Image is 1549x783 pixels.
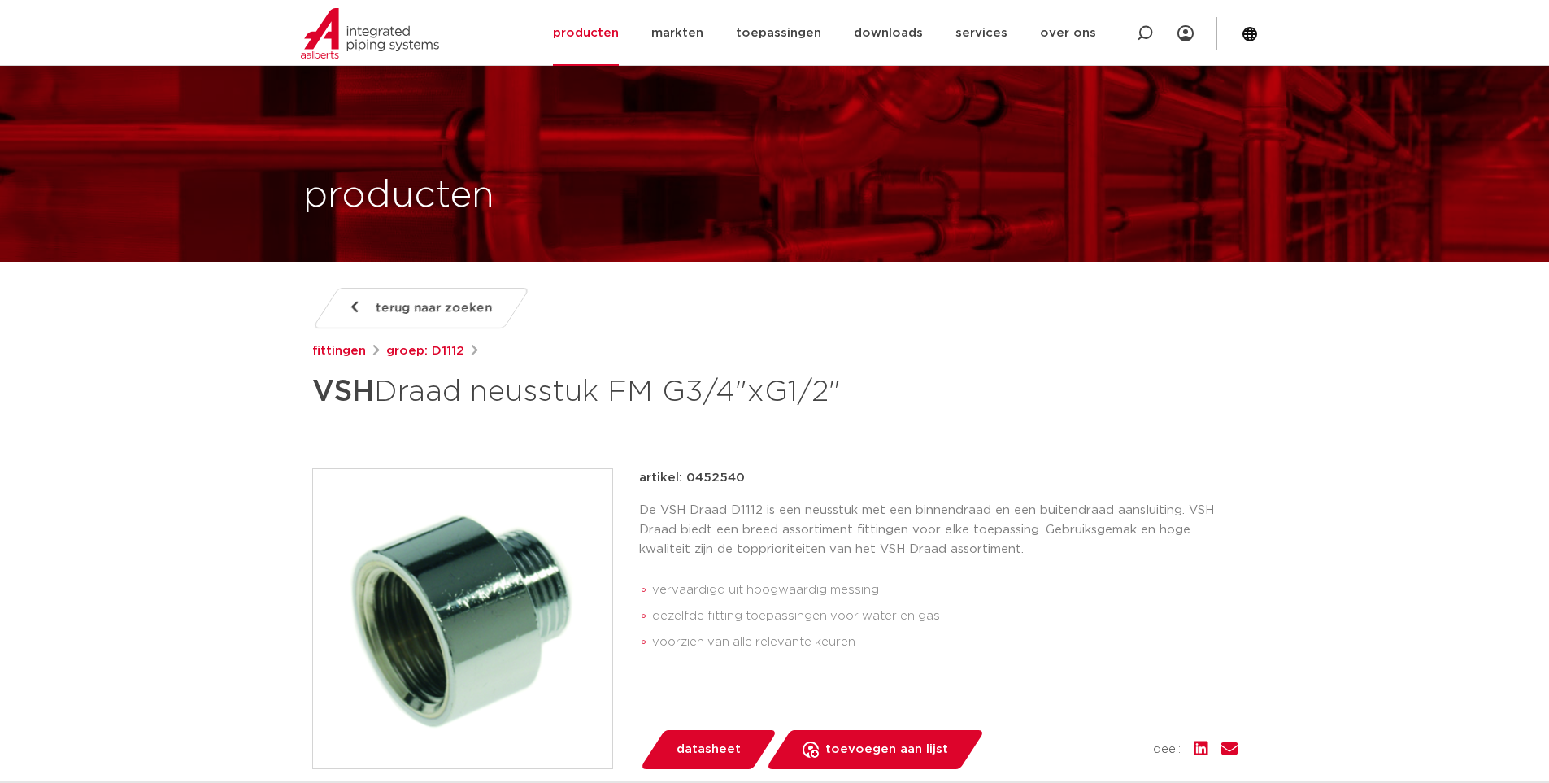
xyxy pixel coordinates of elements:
li: dezelfde fitting toepassingen voor water en gas [652,603,1238,629]
li: voorzien van alle relevante keuren [652,629,1238,655]
p: De VSH Draad D1112 is een neusstuk met een binnendraad en een buitendraad aansluiting. VSH Draad ... [639,501,1238,559]
li: vervaardigd uit hoogwaardig messing [652,577,1238,603]
a: groep: D1112 [386,341,464,361]
img: Product Image for VSH Draad neusstuk FM G3/4"xG1/2" [313,469,612,768]
strong: VSH [312,377,374,407]
a: datasheet [639,730,777,769]
span: deel: [1153,740,1181,759]
a: fittingen [312,341,366,361]
span: toevoegen aan lijst [825,737,948,763]
h1: producten [303,170,494,222]
a: terug naar zoeken [311,288,529,328]
p: artikel: 0452540 [639,468,745,488]
span: terug naar zoeken [376,295,492,321]
h1: Draad neusstuk FM G3/4"xG1/2" [312,368,923,416]
span: datasheet [677,737,741,763]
